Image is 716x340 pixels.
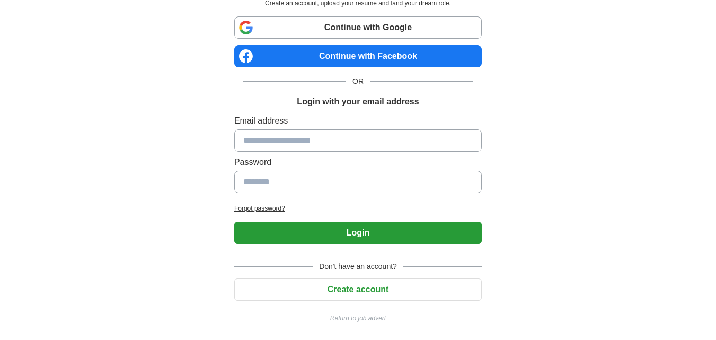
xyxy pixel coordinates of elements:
[234,115,482,127] label: Email address
[234,278,482,301] button: Create account
[297,95,419,108] h1: Login with your email address
[234,222,482,244] button: Login
[234,156,482,169] label: Password
[234,285,482,294] a: Create account
[234,45,482,67] a: Continue with Facebook
[234,16,482,39] a: Continue with Google
[234,204,482,213] a: Forgot password?
[313,261,403,272] span: Don't have an account?
[234,313,482,323] a: Return to job advert
[346,76,370,87] span: OR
